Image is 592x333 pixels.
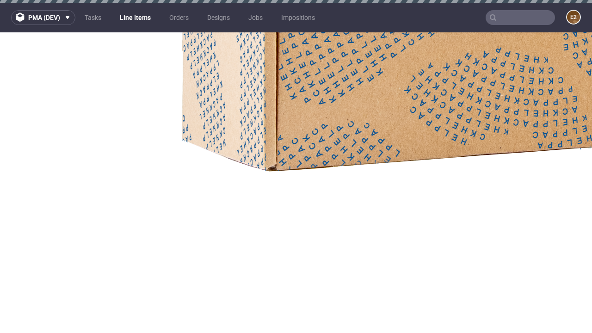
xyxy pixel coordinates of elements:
a: Orders [164,10,194,25]
figcaption: e2 [567,11,580,24]
a: Jobs [243,10,268,25]
a: Impositions [276,10,321,25]
button: pma (dev) [11,10,75,25]
a: Tasks [79,10,107,25]
span: pma (dev) [28,14,60,21]
a: Line Items [114,10,156,25]
a: Designs [202,10,235,25]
